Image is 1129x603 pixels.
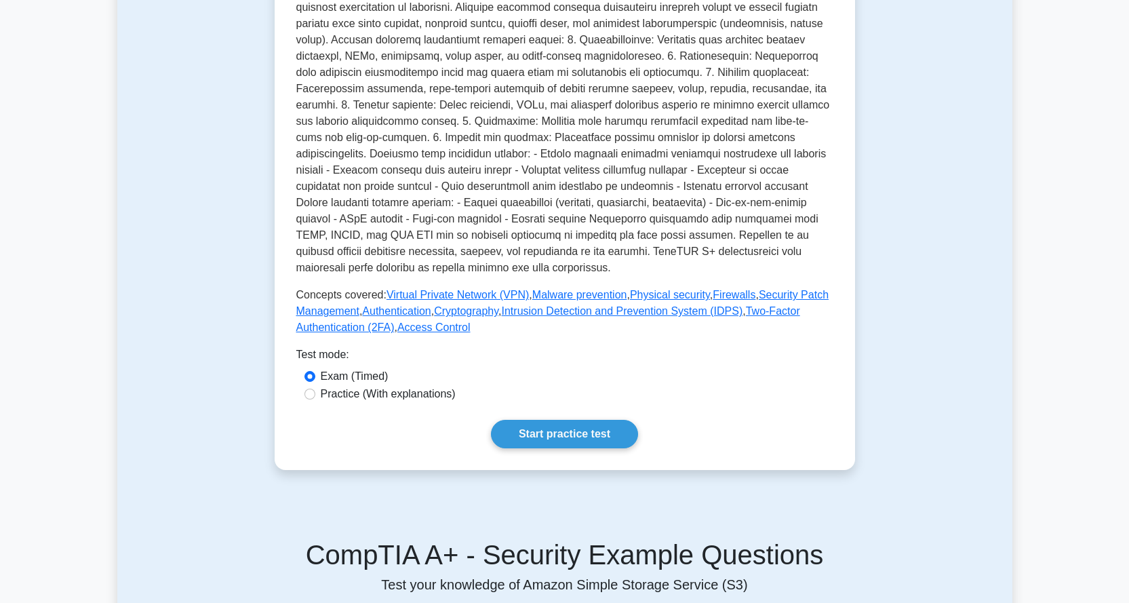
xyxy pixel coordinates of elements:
[296,287,833,336] p: Concepts covered: , , , , , , , , ,
[630,289,710,300] a: Physical security
[125,539,1004,571] h5: CompTIA A+ - Security Example Questions
[713,289,755,300] a: Firewalls
[296,347,833,368] div: Test mode:
[532,289,627,300] a: Malware prevention
[387,289,529,300] a: Virtual Private Network (VPN)
[125,577,1004,593] p: Test your knowledge of Amazon Simple Storage Service (S3)
[491,420,638,448] a: Start practice test
[362,305,431,317] a: Authentication
[434,305,498,317] a: Cryptography
[502,305,743,317] a: Intrusion Detection and Prevention System (IDPS)
[321,386,456,402] label: Practice (With explanations)
[321,368,389,385] label: Exam (Timed)
[397,322,471,333] a: Access Control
